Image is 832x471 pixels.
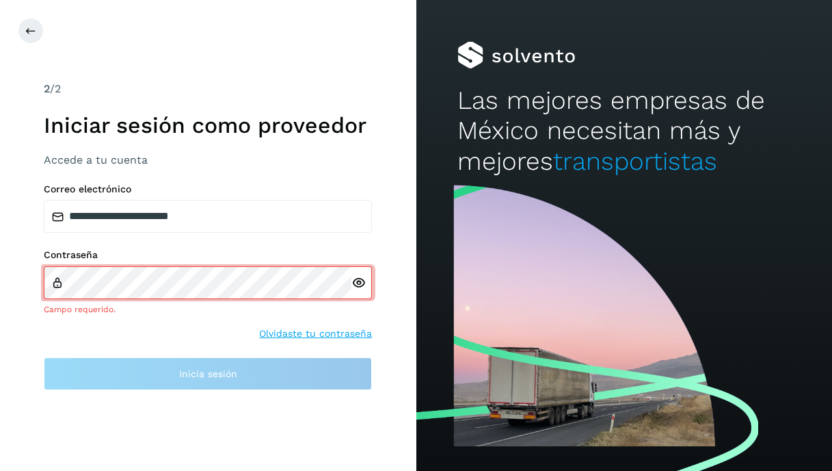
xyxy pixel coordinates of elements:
div: Campo requerido. [44,303,372,316]
a: Olvidaste tu contraseña [259,327,372,341]
h2: Las mejores empresas de México necesitan más y mejores [457,86,790,177]
span: 2 [44,82,50,95]
span: transportistas [553,147,717,176]
h1: Iniciar sesión como proveedor [44,112,372,138]
button: Inicia sesión [44,357,372,390]
h3: Accede a tu cuenta [44,153,372,166]
label: Contraseña [44,249,372,261]
span: Inicia sesión [179,369,237,379]
label: Correo electrónico [44,183,372,195]
div: /2 [44,81,372,97]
